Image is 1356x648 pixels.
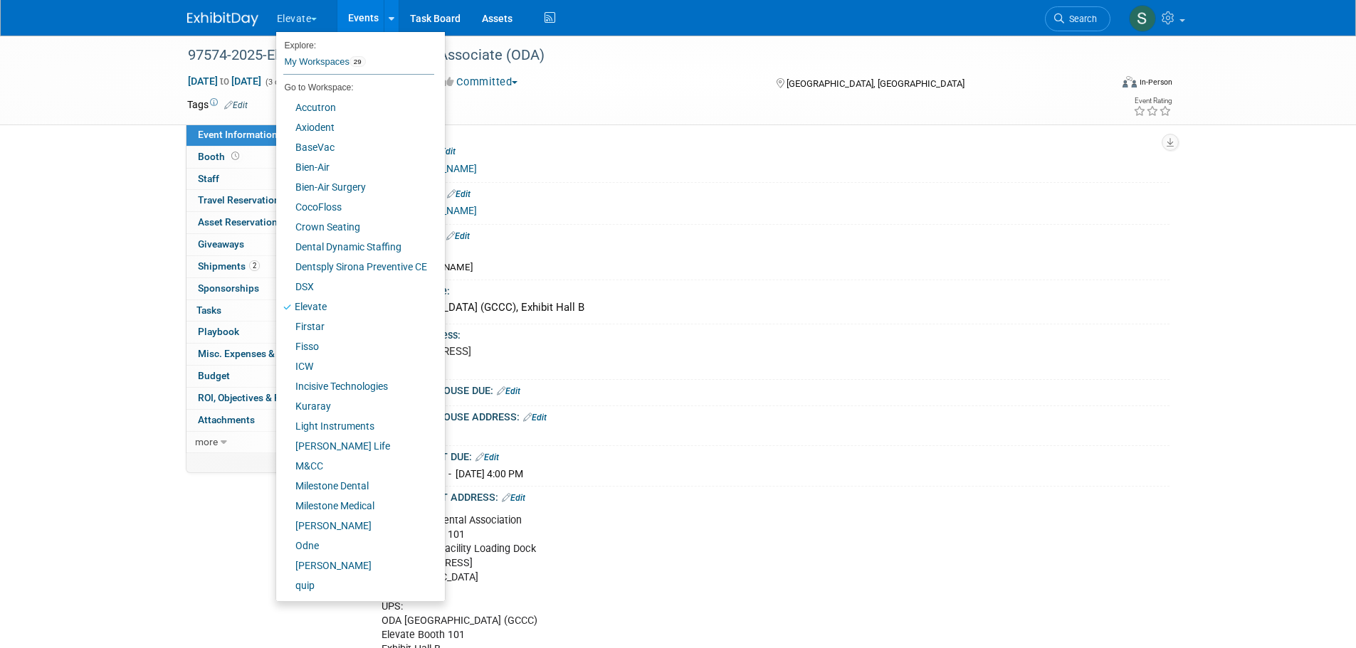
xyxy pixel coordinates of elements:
[359,406,1170,425] div: ADVANCE WAREHOUSE ADDRESS:
[276,137,434,157] a: BaseVac
[186,410,335,431] a: Attachments
[195,436,218,447] span: more
[186,344,335,365] a: Misc. Expenses & Credits
[186,300,335,322] a: Tasks
[359,183,1170,201] div: Exhibitor Website:
[276,37,434,50] li: Explore:
[276,197,434,217] a: CocoFloss
[186,169,335,190] a: Staff
[186,256,335,277] a: Shipments2
[276,376,434,396] a: Incisive Technologies
[196,304,221,316] span: Tasks
[198,151,242,162] span: Booth
[1123,76,1137,87] img: Format-Inperson.png
[186,322,335,343] a: Playbook
[186,190,335,211] a: Travel Reservations
[183,43,1089,68] div: 97574-2025-Elevate [US_STATE] Dental Associate (ODA)
[276,436,434,456] a: [PERSON_NAME] Life
[349,56,366,68] span: 29
[198,194,285,206] span: Travel Reservations
[359,280,1170,298] div: Event Venue Name:
[276,575,434,595] a: quip
[787,78,965,89] span: [GEOGRAPHIC_DATA], [GEOGRAPHIC_DATA]
[198,326,239,337] span: Playbook
[523,413,547,423] a: Edit
[264,78,294,87] span: (3 days)
[198,129,278,140] span: Event Information
[1026,74,1173,95] div: Event Format
[359,225,1170,243] div: Show Forms Due::
[228,151,242,161] span: Booth not reserved yet
[276,157,434,177] a: Bien-Air
[359,324,1170,342] div: Event Venue Address:
[218,75,231,87] span: to
[276,277,434,297] a: DSX
[276,117,434,137] a: Axiodent
[276,177,434,197] a: Bien-Air Surgery
[377,468,523,479] span: [DATE] 8:00 AM - [DATE] 4:00 PM
[198,282,259,294] span: Sponsorships
[375,345,681,358] pre: [STREET_ADDRESS]
[276,416,434,436] a: Light Instruments
[186,124,335,146] a: Event Information
[1139,77,1172,87] div: In-Person
[276,257,434,277] a: Dentsply Sirona Preventive CE
[475,452,499,462] a: Edit
[224,100,248,110] a: Edit
[377,261,1159,275] div: [URL][DOMAIN_NAME]
[446,231,470,241] a: Edit
[187,97,248,112] td: Tags
[186,388,335,409] a: ROI, Objectives & ROO
[1129,5,1156,32] img: Sam Murphy
[276,297,434,317] a: Elevate
[1064,14,1097,24] span: Search
[198,216,297,228] span: Asset Reservations
[186,278,335,299] a: Sponsorships
[370,297,1159,319] div: [GEOGRAPHIC_DATA] (GCCC), Exhibit Hall B
[502,493,525,503] a: Edit
[432,147,456,156] a: Edit
[198,348,309,359] span: Misc. Expenses & Credits
[276,356,434,376] a: ICW
[497,386,520,396] a: Edit
[359,140,1170,159] div: Event Website:
[1133,97,1172,105] div: Event Rating
[186,366,335,387] a: Budget
[283,50,434,74] a: My Workspaces29
[447,189,471,199] a: Edit
[276,456,434,476] a: M&CC
[359,380,1170,398] div: ADVANCE WAREHOUSE DUE:
[276,556,434,575] a: [PERSON_NAME]
[276,78,434,97] li: Go to Workspace:
[249,260,260,271] span: 2
[276,217,434,237] a: Crown Seating
[359,446,1170,464] div: DIRECT SHIPMENT DUE:
[276,595,434,615] a: Saratoga
[276,476,434,496] a: Milestone Dental
[1045,6,1110,31] a: Search
[198,392,293,403] span: ROI, Objectives & ROO
[186,147,335,168] a: Booth
[187,75,262,87] span: [DATE] [DATE]
[276,396,434,416] a: Kuraray
[276,97,434,117] a: Accutron
[198,238,244,250] span: Giveaways
[198,414,255,425] span: Attachments
[198,173,219,184] span: Staff
[276,237,434,257] a: Dental Dynamic Staffing
[276,317,434,336] a: Firstar
[186,432,335,453] a: more
[186,234,335,255] a: Giveaways
[438,75,523,90] button: Committed
[187,12,258,26] img: ExhibitDay
[276,536,434,556] a: Odne
[198,370,230,381] span: Budget
[186,212,335,233] a: Asset Reservations1
[359,487,1170,505] div: DIRECT SHIPMENT ADDRESS:
[198,260,260,272] span: Shipments
[276,516,434,536] a: [PERSON_NAME]
[276,336,434,356] a: Fisso
[276,496,434,516] a: Milestone Medical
